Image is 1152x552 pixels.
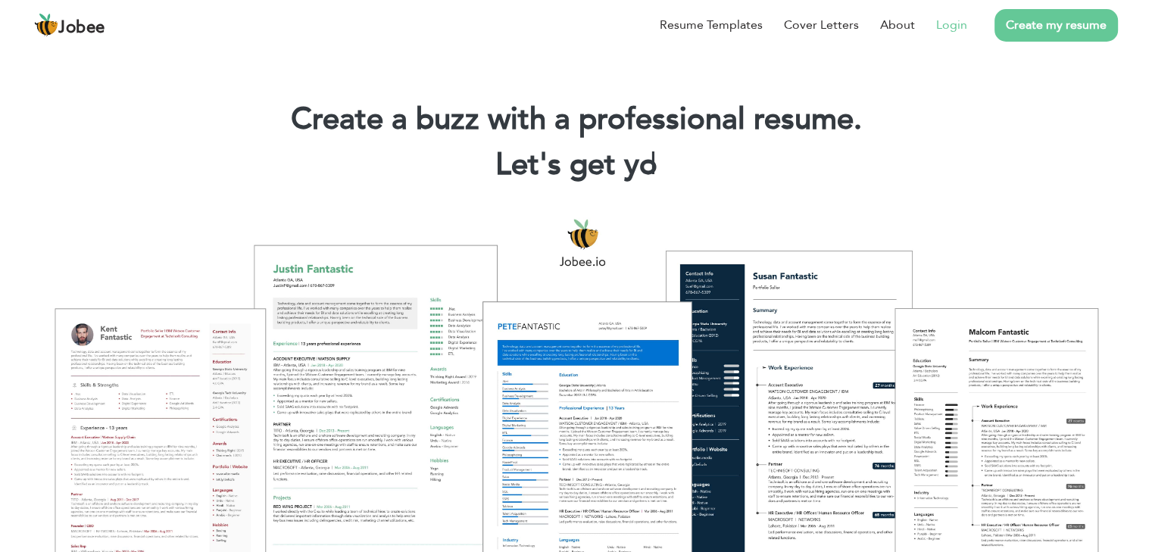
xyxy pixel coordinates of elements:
a: Jobee [34,13,105,37]
a: Create my resume [994,9,1118,42]
a: Login [936,16,967,34]
a: Resume Templates [660,16,763,34]
h1: Create a buzz with a professional resume. [23,100,1129,139]
img: jobee.io [34,13,58,37]
span: | [650,144,657,186]
a: About [880,16,915,34]
span: get yo [570,144,657,186]
h2: Let's [23,145,1129,185]
a: Cover Letters [784,16,859,34]
span: Jobee [58,20,105,36]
